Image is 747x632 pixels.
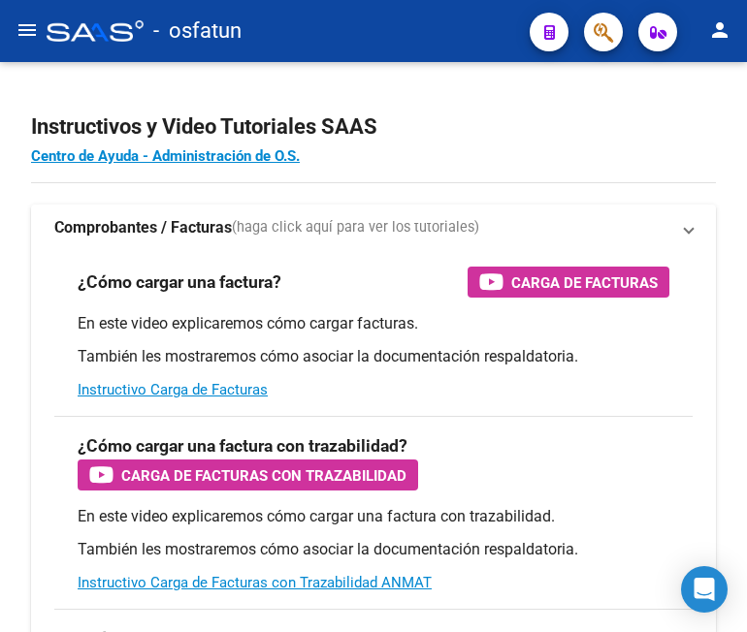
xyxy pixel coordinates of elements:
mat-icon: person [708,18,731,42]
mat-icon: menu [16,18,39,42]
span: (haga click aquí para ver los tutoriales) [232,217,479,238]
mat-expansion-panel-header: Comprobantes / Facturas(haga click aquí para ver los tutoriales) [31,205,716,251]
a: Instructivo Carga de Facturas con Trazabilidad ANMAT [78,574,432,591]
p: En este video explicaremos cómo cargar una factura con trazabilidad. [78,506,669,527]
a: Instructivo Carga de Facturas [78,381,268,398]
h2: Instructivos y Video Tutoriales SAAS [31,109,716,145]
span: Carga de Facturas [511,270,658,295]
span: - osfatun [153,10,242,52]
strong: Comprobantes / Facturas [54,217,232,238]
button: Carga de Facturas con Trazabilidad [78,459,418,490]
p: También les mostraremos cómo asociar la documentación respaldatoria. [78,346,669,367]
button: Carga de Facturas [468,267,669,298]
p: En este video explicaremos cómo cargar facturas. [78,313,669,334]
h3: ¿Cómo cargar una factura? [78,269,281,296]
div: Open Intercom Messenger [681,566,728,613]
h3: ¿Cómo cargar una factura con trazabilidad? [78,432,407,459]
a: Centro de Ayuda - Administración de O.S. [31,147,300,165]
span: Carga de Facturas con Trazabilidad [121,463,406,488]
p: También les mostraremos cómo asociar la documentación respaldatoria. [78,539,669,560]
